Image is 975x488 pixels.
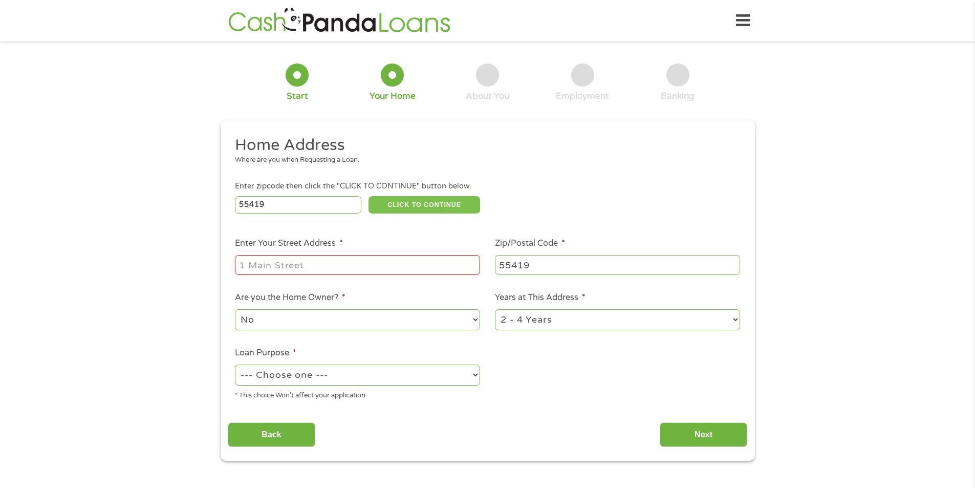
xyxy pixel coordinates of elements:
[235,181,740,192] div: Enter zipcode then click the "CLICK TO CONTINUE" button below.
[235,348,296,358] label: Loan Purpose
[235,135,732,156] h2: Home Address
[287,91,308,102] div: Start
[235,387,480,401] div: * This choice Won’t affect your application
[235,292,345,303] label: Are you the Home Owner?
[369,196,480,214] button: CLICK TO CONTINUE
[235,196,361,214] input: Enter Zipcode (e.g 01510)
[661,91,695,102] div: Banking
[556,91,609,102] div: Employment
[225,6,453,35] img: GetLoanNow Logo
[370,91,416,102] div: Your Home
[495,238,565,249] label: Zip/Postal Code
[495,292,586,303] label: Years at This Address
[466,91,509,102] div: About You
[235,238,343,249] label: Enter Your Street Address
[235,155,732,165] div: Where are you when Requesting a Loan.
[660,422,747,448] input: Next
[228,422,315,448] input: Back
[235,255,480,274] input: 1 Main Street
